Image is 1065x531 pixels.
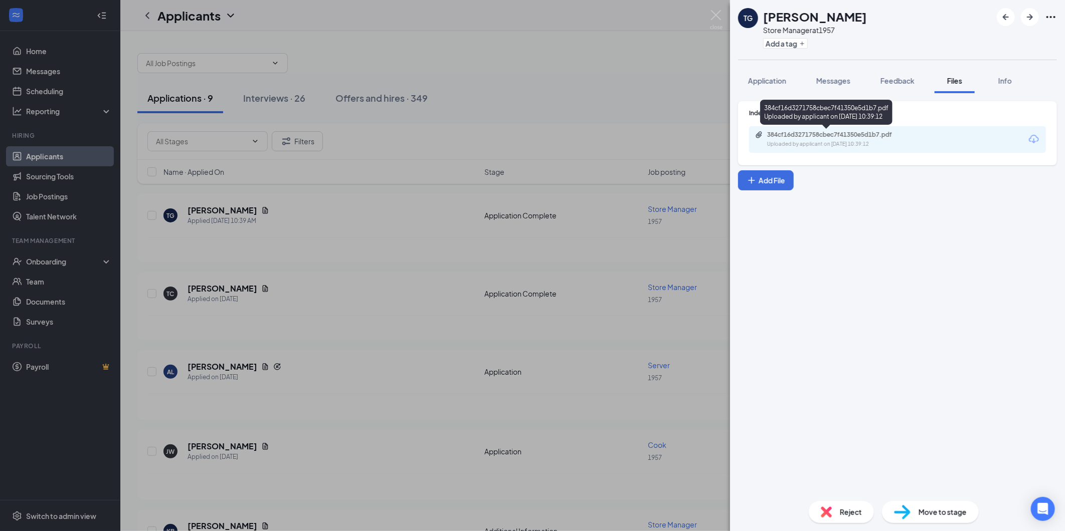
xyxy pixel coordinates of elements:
[947,76,962,85] span: Files
[738,170,794,190] button: Add FilePlus
[763,8,867,25] h1: [PERSON_NAME]
[1000,11,1012,23] svg: ArrowLeftNew
[919,506,967,517] span: Move to stage
[799,41,805,47] svg: Plus
[1028,133,1040,145] svg: Download
[744,13,753,23] div: TG
[767,140,918,148] div: Uploaded by applicant on [DATE] 10:39:12
[1021,8,1039,26] button: ArrowRight
[763,38,808,49] button: PlusAdd a tag
[840,506,862,517] span: Reject
[997,8,1015,26] button: ArrowLeftNew
[763,25,867,35] div: Store Manager at 1957
[1045,11,1057,23] svg: Ellipses
[749,109,1046,117] div: Indeed Resume
[1024,11,1036,23] svg: ArrowRight
[760,100,893,125] div: 384cf16d3271758cbec7f41350e5d1b7.pdf Uploaded by applicant on [DATE] 10:39:12
[747,175,757,185] svg: Plus
[755,131,918,148] a: Paperclip384cf16d3271758cbec7f41350e5d1b7.pdfUploaded by applicant on [DATE] 10:39:12
[998,76,1012,85] span: Info
[767,131,908,139] div: 384cf16d3271758cbec7f41350e5d1b7.pdf
[755,131,763,139] svg: Paperclip
[880,76,915,85] span: Feedback
[1031,497,1055,521] div: Open Intercom Messenger
[748,76,786,85] span: Application
[816,76,850,85] span: Messages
